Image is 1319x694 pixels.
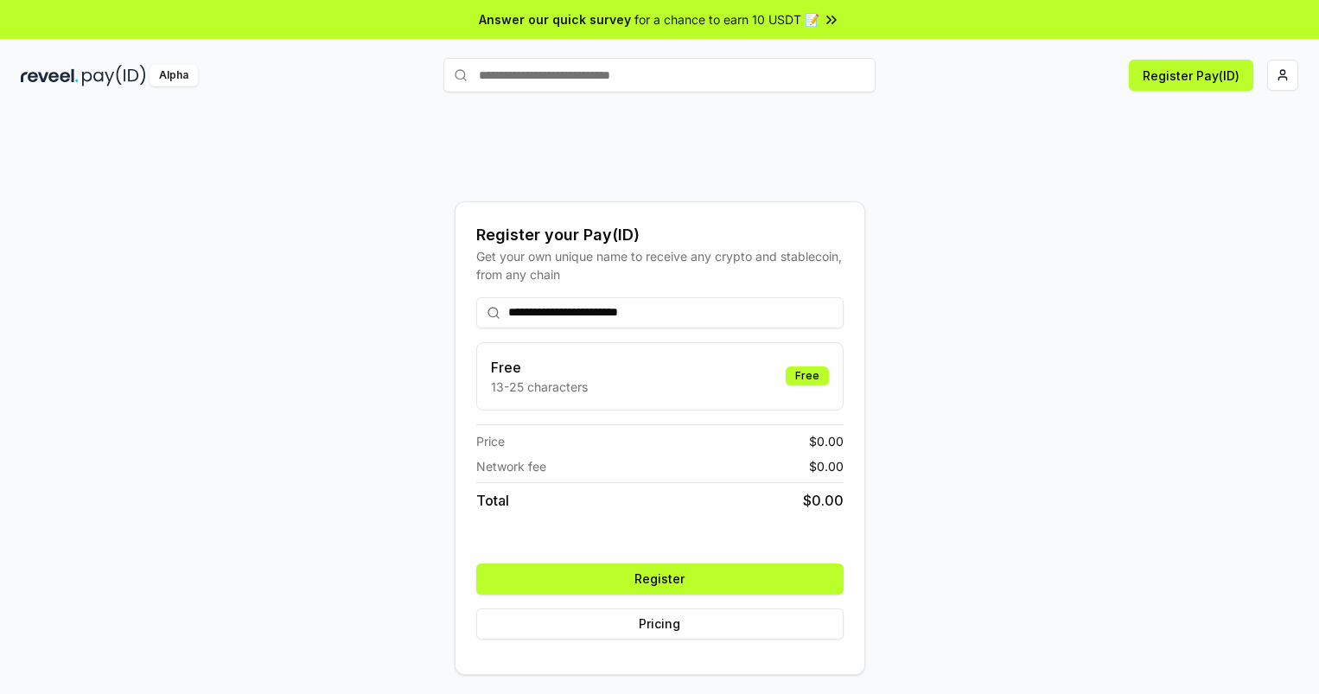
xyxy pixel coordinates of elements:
[476,432,505,450] span: Price
[476,247,844,283] div: Get your own unique name to receive any crypto and stablecoin, from any chain
[476,490,509,511] span: Total
[786,366,829,385] div: Free
[803,490,844,511] span: $ 0.00
[476,457,546,475] span: Network fee
[1129,60,1253,91] button: Register Pay(ID)
[476,608,844,640] button: Pricing
[82,65,146,86] img: pay_id
[809,457,844,475] span: $ 0.00
[21,65,79,86] img: reveel_dark
[150,65,198,86] div: Alpha
[476,563,844,595] button: Register
[809,432,844,450] span: $ 0.00
[634,10,819,29] span: for a chance to earn 10 USDT 📝
[476,223,844,247] div: Register your Pay(ID)
[491,378,588,396] p: 13-25 characters
[479,10,631,29] span: Answer our quick survey
[491,357,588,378] h3: Free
